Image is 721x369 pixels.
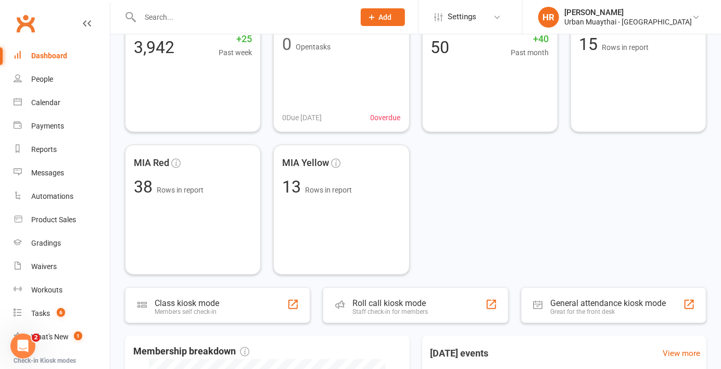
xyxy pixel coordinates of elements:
div: Automations [31,192,73,200]
a: Reports [14,138,110,161]
span: Membership breakdown [133,344,249,359]
a: People [14,68,110,91]
button: Add [361,8,405,26]
span: 6 [57,308,65,317]
div: Gradings [31,239,61,247]
div: Waivers [31,262,57,271]
div: Tasks [31,309,50,317]
div: What's New [31,333,69,341]
a: Clubworx [12,10,39,36]
span: MIA Yellow [282,156,329,171]
a: Gradings [14,232,110,255]
span: Rows in report [157,186,204,194]
div: [PERSON_NAME] [564,8,692,17]
div: People [31,75,53,83]
div: General attendance kiosk mode [551,298,666,308]
span: 0 Due [DATE] [282,112,322,123]
h3: [DATE] events [422,344,497,363]
a: Payments [14,114,110,138]
input: Search... [137,10,347,24]
span: Past week [219,47,252,58]
div: Roll call kiosk mode [352,298,428,308]
a: Waivers [14,255,110,278]
a: Workouts [14,278,110,302]
span: Past month [511,47,549,58]
span: 38 [134,177,157,197]
span: 15 [579,34,602,54]
div: Workouts [31,286,62,294]
div: Reports [31,145,57,154]
div: Members self check-in [155,308,219,315]
div: Great for the front desk [551,308,666,315]
a: Messages [14,161,110,185]
span: +40 [511,32,549,47]
div: 50 [431,39,450,56]
div: Messages [31,169,64,177]
div: Dashboard [31,52,67,60]
span: 1 [74,332,82,340]
span: 0 overdue [371,112,401,123]
iframe: Intercom live chat [10,334,35,359]
a: Product Sales [14,208,110,232]
div: 0 [282,36,292,53]
div: Payments [31,122,64,130]
span: 2 [32,334,40,342]
div: Urban Muaythai - [GEOGRAPHIC_DATA] [564,17,692,27]
a: Dashboard [14,44,110,68]
a: What's New1 [14,325,110,349]
div: Product Sales [31,215,76,224]
span: MIA Red [134,156,169,171]
span: Rows in report [602,43,649,52]
span: Open tasks [296,43,331,51]
div: Staff check-in for members [352,308,428,315]
span: Rows in report [305,186,352,194]
a: Tasks 6 [14,302,110,325]
a: Automations [14,185,110,208]
div: 3,942 [134,39,174,56]
a: View more [663,347,700,360]
span: 13 [282,177,305,197]
a: Calendar [14,91,110,114]
span: Settings [448,5,476,29]
div: Class kiosk mode [155,298,219,308]
div: HR [538,7,559,28]
div: Calendar [31,98,60,107]
span: +25 [219,32,252,47]
span: Add [379,13,392,21]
